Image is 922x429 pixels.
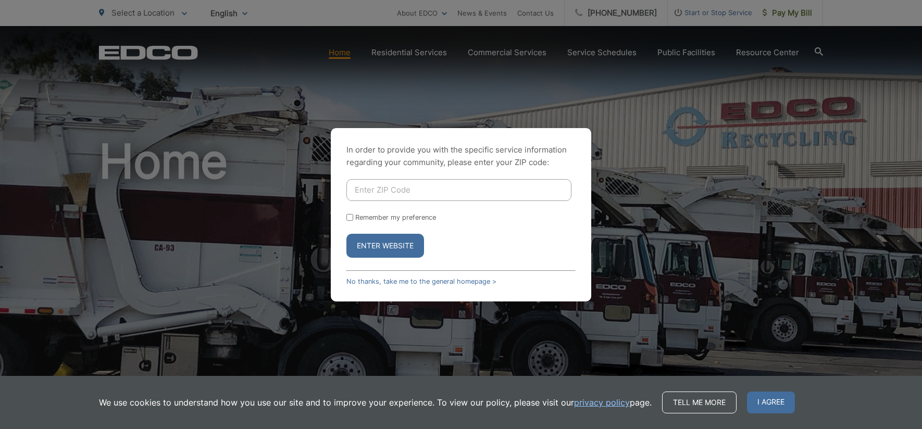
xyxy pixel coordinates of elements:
[662,392,737,413] a: Tell me more
[99,396,652,409] p: We use cookies to understand how you use our site and to improve your experience. To view our pol...
[355,213,436,221] label: Remember my preference
[346,234,424,258] button: Enter Website
[346,277,496,285] a: No thanks, take me to the general homepage >
[346,179,571,201] input: Enter ZIP Code
[346,144,576,169] p: In order to provide you with the specific service information regarding your community, please en...
[747,392,795,413] span: I agree
[574,396,630,409] a: privacy policy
